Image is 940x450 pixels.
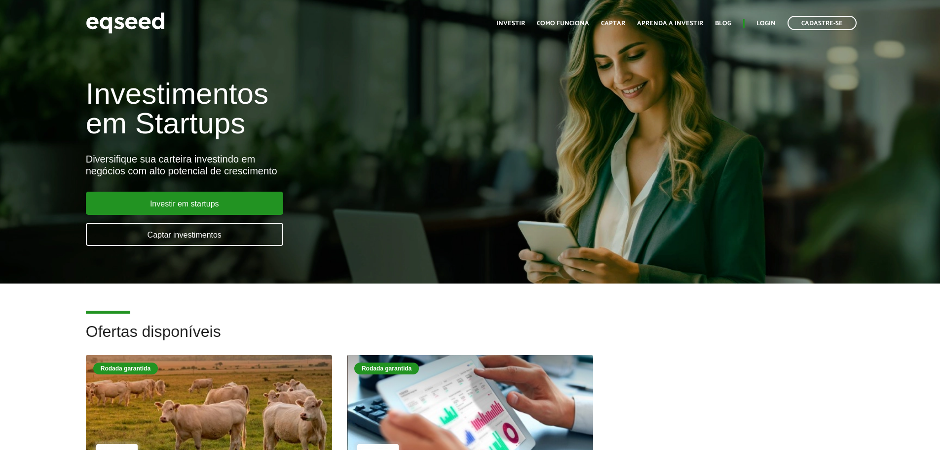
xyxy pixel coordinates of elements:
[93,363,158,374] div: Rodada garantida
[86,323,855,355] h2: Ofertas disponíveis
[354,363,419,374] div: Rodada garantida
[756,20,776,27] a: Login
[715,20,731,27] a: Blog
[86,192,283,215] a: Investir em startups
[86,10,165,36] img: EqSeed
[86,153,541,177] div: Diversifique sua carteira investindo em negócios com alto potencial de crescimento
[86,223,283,246] a: Captar investimentos
[601,20,625,27] a: Captar
[537,20,589,27] a: Como funciona
[637,20,703,27] a: Aprenda a investir
[496,20,525,27] a: Investir
[788,16,857,30] a: Cadastre-se
[86,79,541,138] h1: Investimentos em Startups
